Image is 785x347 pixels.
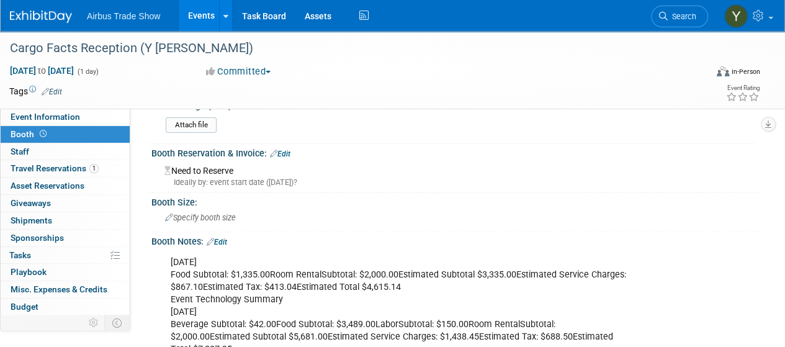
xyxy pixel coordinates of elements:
[1,247,130,264] a: Tasks
[11,146,29,156] span: Staff
[1,230,130,246] a: Sponsorships
[37,129,49,138] span: Booth not reserved yet
[11,267,47,277] span: Playbook
[151,193,760,209] div: Booth Size:
[76,68,99,76] span: (1 day)
[726,85,760,91] div: Event Rating
[11,129,49,139] span: Booth
[10,11,72,23] img: ExhibitDay
[9,250,31,260] span: Tasks
[9,85,62,97] td: Tags
[1,143,130,160] a: Staff
[202,65,276,78] button: Committed
[105,315,130,331] td: Toggle Event Tabs
[165,213,236,222] span: Specify booth size
[36,66,48,76] span: to
[11,163,99,173] span: Travel Reservations
[11,233,64,243] span: Sponsorships
[161,161,751,188] div: Need to Reserve
[668,12,696,21] span: Search
[207,238,227,246] a: Edit
[651,6,708,27] a: Search
[1,109,130,125] a: Event Information
[11,302,38,312] span: Budget
[11,284,107,294] span: Misc. Expenses & Credits
[83,315,105,331] td: Personalize Event Tab Strip
[1,195,130,212] a: Giveaways
[270,150,290,158] a: Edit
[11,198,51,208] span: Giveaways
[1,264,130,281] a: Playbook
[731,67,760,76] div: In-Person
[151,232,760,248] div: Booth Notes:
[11,215,52,225] span: Shipments
[6,37,696,60] div: Cargo Facts Reception (Y [PERSON_NAME])
[724,4,748,28] img: Yolanda Bauza
[9,65,74,76] span: [DATE] [DATE]
[42,88,62,96] a: Edit
[11,181,84,191] span: Asset Reservations
[1,212,130,229] a: Shipments
[1,299,130,315] a: Budget
[164,177,751,188] div: Ideally by: event start date ([DATE])?
[650,65,760,83] div: Event Format
[87,11,160,21] span: Airbus Trade Show
[11,112,80,122] span: Event Information
[151,144,760,160] div: Booth Reservation & Invoice:
[1,160,130,177] a: Travel Reservations1
[1,178,130,194] a: Asset Reservations
[717,66,729,76] img: Format-Inperson.png
[89,164,99,173] span: 1
[1,126,130,143] a: Booth
[1,281,130,298] a: Misc. Expenses & Credits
